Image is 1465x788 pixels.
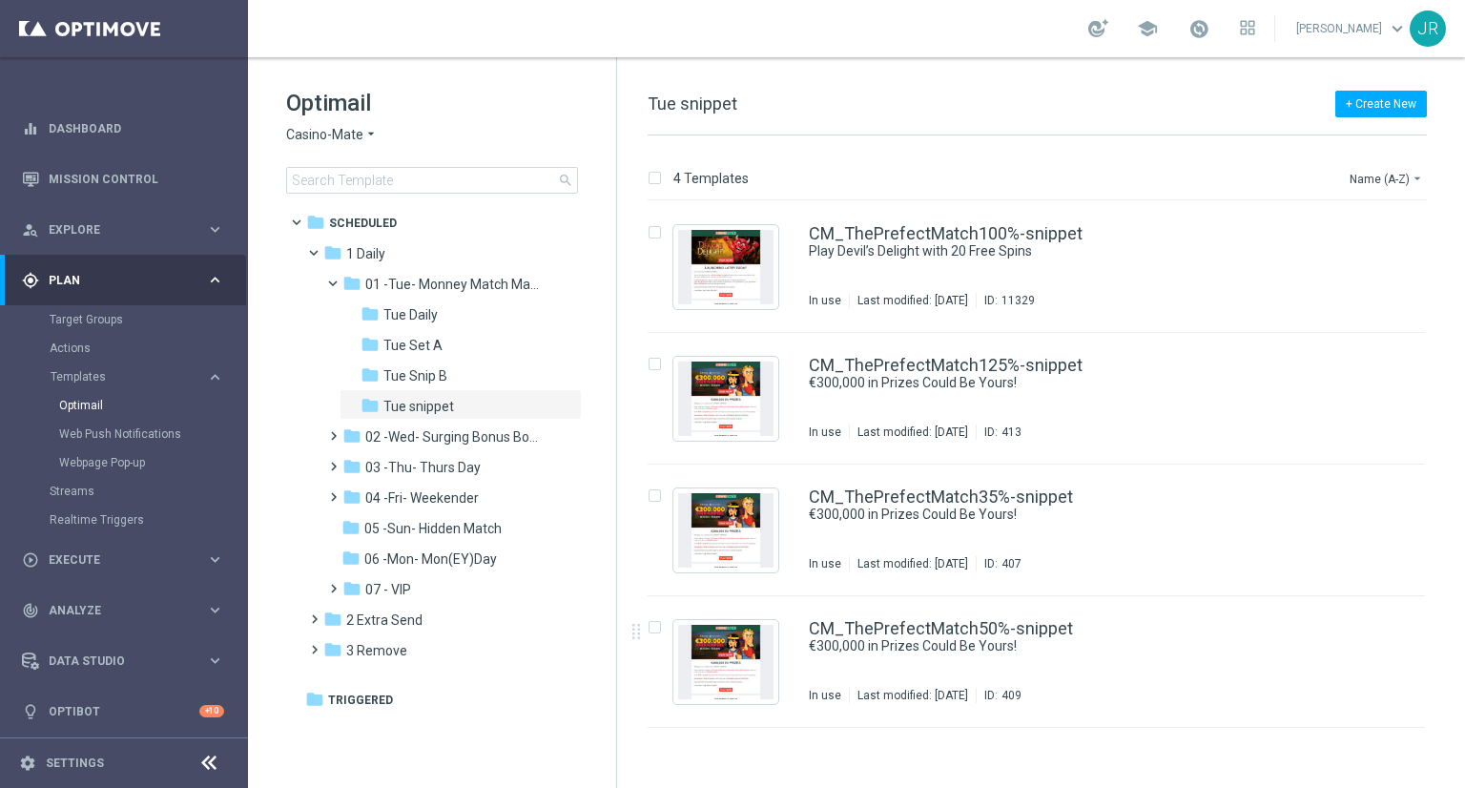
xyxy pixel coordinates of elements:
i: folder [361,365,380,384]
button: Mission Control [21,172,225,187]
i: folder [341,518,361,537]
div: Web Push Notifications [59,420,246,448]
a: Optibot [49,686,199,736]
a: CM_ThePrefectMatch100%-snippet [809,225,1083,242]
div: ID: [976,556,1021,571]
i: lightbulb [22,703,39,720]
span: search [558,173,573,188]
a: €300,000 in Prizes Could Be Yours! [809,374,1301,392]
a: Settings [46,757,104,769]
div: Execute [22,551,206,569]
span: Templates [51,371,187,383]
i: folder [342,426,361,446]
a: €300,000 in Prizes Could Be Yours! [809,637,1301,655]
i: equalizer [22,120,39,137]
div: In use [809,425,841,440]
i: keyboard_arrow_right [206,652,224,670]
div: Press SPACE to select this row. [629,201,1461,333]
span: 2 Extra Send [346,612,423,629]
span: Execute [49,554,206,566]
a: €300,000 in Prizes Could Be Yours! [809,506,1301,524]
div: Analyze [22,602,206,619]
div: 413 [1001,425,1021,440]
span: 05 -Sun- Hidden Match [364,520,502,537]
div: €300,000 in Prizes Could Be Yours! [809,374,1345,392]
div: Last modified: [DATE] [850,556,976,571]
span: Data Studio [49,655,206,667]
span: school [1137,18,1158,39]
i: folder [342,457,361,476]
div: Data Studio [22,653,206,670]
span: Tue Daily [383,306,438,323]
div: Press SPACE to select this row. [629,333,1461,465]
div: Streams [50,477,246,506]
a: Actions [50,341,198,356]
img: 11329.jpeg [678,230,774,304]
button: gps_fixed Plan keyboard_arrow_right [21,273,225,288]
div: In use [809,293,841,308]
a: Optimail [59,398,198,413]
i: arrow_drop_down [1410,171,1425,186]
i: track_changes [22,602,39,619]
a: Dashboard [49,103,224,154]
button: Name (A-Z)arrow_drop_down [1348,167,1427,190]
span: Plan [49,275,206,286]
input: Search Template [286,167,578,194]
div: Mission Control [22,154,224,204]
button: Data Studio keyboard_arrow_right [21,653,225,669]
div: Templates [50,363,246,477]
i: keyboard_arrow_right [206,220,224,238]
div: ID: [976,293,1035,308]
img: 409.jpeg [678,625,774,699]
button: Templates keyboard_arrow_right [50,369,225,384]
button: track_changes Analyze keyboard_arrow_right [21,603,225,618]
a: [PERSON_NAME]keyboard_arrow_down [1294,14,1410,43]
div: In use [809,688,841,703]
div: equalizer Dashboard [21,121,225,136]
span: Tue snippet [648,93,737,114]
i: folder [342,487,361,507]
a: Web Push Notifications [59,426,198,442]
div: +10 [199,705,224,717]
span: Tue snippet [383,398,454,415]
div: Press SPACE to select this row. [629,465,1461,596]
i: play_circle_outline [22,551,39,569]
span: 03 -Thu- Thurs Day [365,459,481,476]
button: + Create New [1335,91,1427,117]
i: folder [361,396,380,415]
a: Play Devil’s Delight with 20 Free Spins [809,242,1301,260]
span: Casino-Mate [286,126,363,144]
a: CM_ThePrefectMatch125%-snippet [809,357,1083,374]
div: 409 [1001,688,1021,703]
button: play_circle_outline Execute keyboard_arrow_right [21,552,225,568]
i: folder [342,274,361,293]
p: 4 Templates [673,170,749,187]
div: Target Groups [50,305,246,334]
a: CM_ThePrefectMatch35%-snippet [809,488,1073,506]
div: ID: [976,688,1021,703]
i: keyboard_arrow_right [206,550,224,569]
button: Casino-Mate arrow_drop_down [286,126,379,144]
div: Explore [22,221,206,238]
a: Streams [50,484,198,499]
span: 04 -Fri- Weekender [365,489,479,507]
div: ID: [976,425,1021,440]
span: Explore [49,224,206,236]
i: folder [361,304,380,323]
span: Analyze [49,605,206,616]
div: Last modified: [DATE] [850,293,976,308]
div: Last modified: [DATE] [850,425,976,440]
i: keyboard_arrow_right [206,271,224,289]
div: 407 [1001,556,1021,571]
i: folder [323,640,342,659]
div: 11329 [1001,293,1035,308]
button: person_search Explore keyboard_arrow_right [21,222,225,238]
div: Realtime Triggers [50,506,246,534]
i: folder [323,243,342,262]
span: Tue Set A [383,337,443,354]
